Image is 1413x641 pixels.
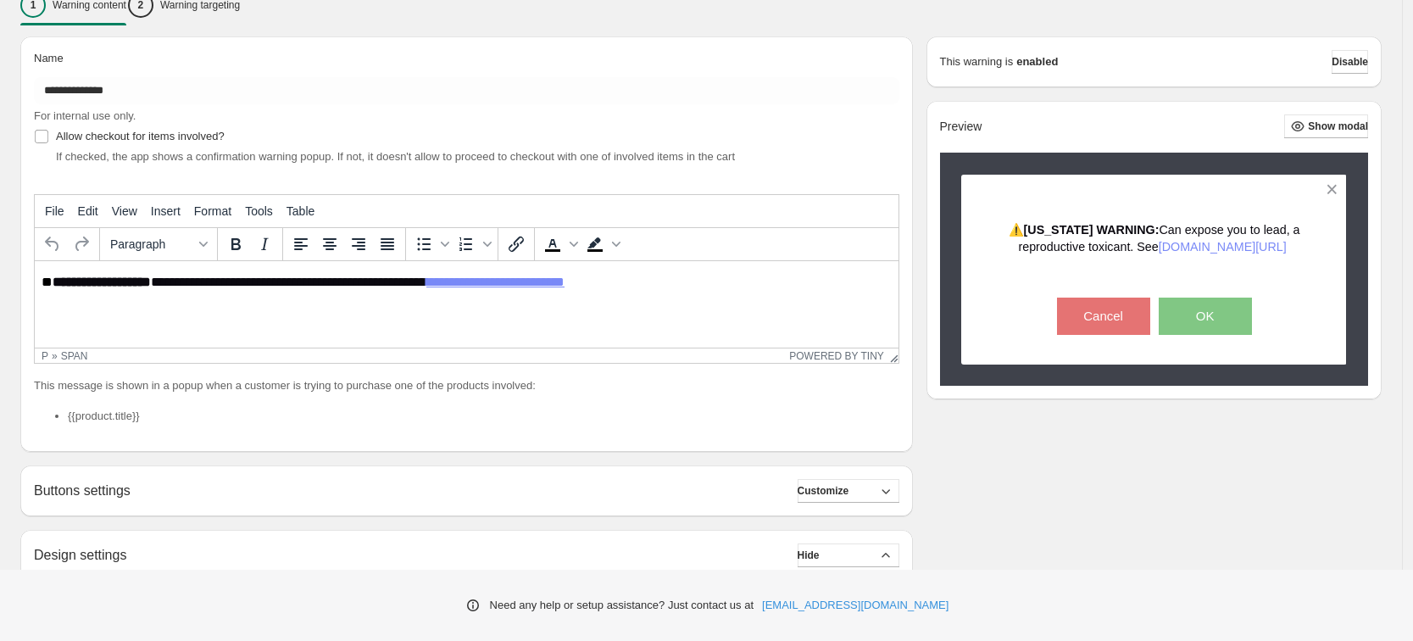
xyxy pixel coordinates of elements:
a: [EMAIL_ADDRESS][DOMAIN_NAME] [762,597,948,614]
button: Align left [286,230,315,259]
span: File [45,204,64,218]
span: Paragraph [110,237,193,251]
button: Formats [103,230,214,259]
span: Format [194,204,231,218]
button: Hide [798,543,899,567]
div: Text color [538,230,581,259]
span: Customize [798,484,849,498]
span: Edit [78,204,98,218]
button: Align right [344,230,373,259]
span: Tools [245,204,273,218]
div: » [52,350,58,362]
span: Table [286,204,314,218]
div: p [42,350,48,362]
div: span [61,350,88,362]
iframe: Rich Text Area [35,261,898,348]
button: Align center [315,230,344,259]
span: Name [34,52,64,64]
button: Redo [67,230,96,259]
button: Justify [373,230,402,259]
span: If checked, the app shows a confirmation warning popup. If not, it doesn't allow to proceed to ch... [56,150,735,163]
p: This warning is [940,53,1014,70]
button: OK [1159,298,1252,335]
span: View [112,204,137,218]
button: Show modal [1284,114,1368,138]
p: This message is shown in a popup when a customer is trying to purchase one of the products involved: [34,377,899,394]
strong: [US_STATE] WARNING: [1024,223,1160,237]
span: Show modal [1308,120,1368,133]
button: Customize [798,479,899,503]
button: Disable [1332,50,1368,74]
li: {{product.title}} [68,408,899,425]
span: ⚠️ [1009,223,1024,237]
button: Bold [221,230,250,259]
button: Insert/edit link [502,230,531,259]
a: [DOMAIN_NAME][URL] [1159,240,1287,254]
strong: enabled [1016,53,1058,70]
button: Cancel [1057,298,1150,335]
button: Undo [38,230,67,259]
div: Bullet list [409,230,452,259]
span: Insert [151,204,181,218]
a: Powered by Tiny [789,350,884,362]
div: Numbered list [452,230,494,259]
div: Background color [581,230,623,259]
h2: Buttons settings [34,482,131,499]
span: Can expose you to lead, a reproductive toxicant. See [1018,223,1299,254]
h2: Design settings [34,547,126,563]
span: Allow checkout for items involved? [56,130,225,142]
span: Hide [798,549,820,562]
h2: Preview [940,120,982,134]
span: For internal use only. [34,109,136,122]
span: Disable [1332,55,1368,69]
button: Italic [250,230,279,259]
div: Resize [884,348,898,363]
